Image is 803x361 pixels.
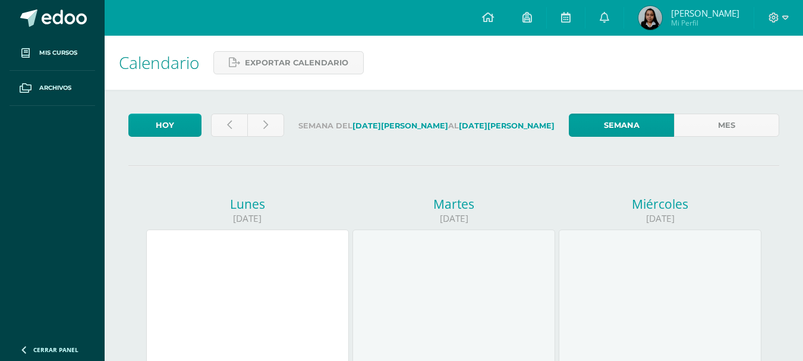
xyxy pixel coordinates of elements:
[559,212,761,225] div: [DATE]
[146,196,349,212] div: Lunes
[294,114,559,138] label: Semana del al
[671,7,739,19] span: [PERSON_NAME]
[352,212,555,225] div: [DATE]
[559,196,761,212] div: Miércoles
[459,121,555,130] strong: [DATE][PERSON_NAME]
[39,48,77,58] span: Mis cursos
[10,36,95,71] a: Mis cursos
[119,51,199,74] span: Calendario
[33,346,78,354] span: Cerrar panel
[128,114,201,137] a: Hoy
[352,196,555,212] div: Martes
[10,71,95,106] a: Archivos
[213,51,364,74] a: Exportar calendario
[245,52,348,74] span: Exportar calendario
[569,114,674,137] a: Semana
[638,6,662,30] img: a2973b6ec996f91dff332c221bead24d.png
[671,18,739,28] span: Mi Perfil
[39,83,71,93] span: Archivos
[352,121,448,130] strong: [DATE][PERSON_NAME]
[146,212,349,225] div: [DATE]
[674,114,779,137] a: Mes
